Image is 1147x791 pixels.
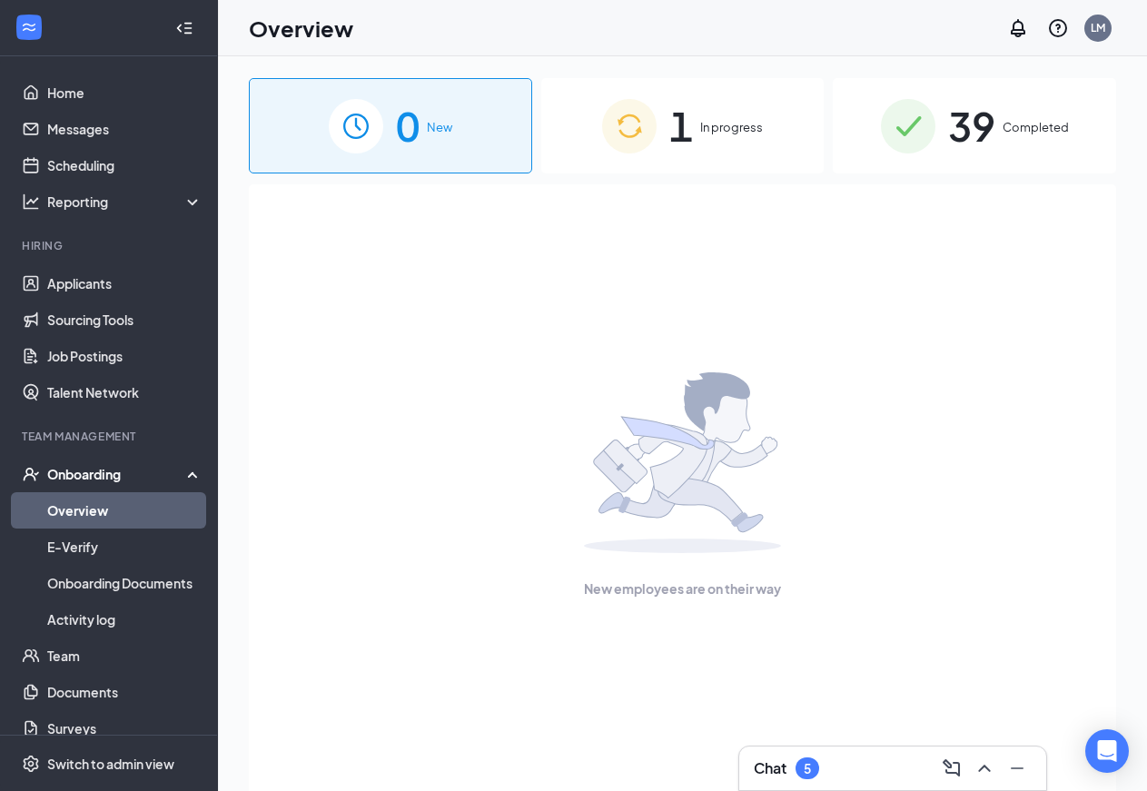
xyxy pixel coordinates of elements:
div: Onboarding [47,465,187,483]
h1: Overview [249,13,353,44]
span: New employees are on their way [584,578,781,598]
svg: Notifications [1007,17,1029,39]
svg: Analysis [22,193,40,211]
a: Sourcing Tools [47,302,203,338]
h3: Chat [754,758,786,778]
span: In progress [700,118,763,136]
a: Documents [47,674,203,710]
svg: Minimize [1006,757,1028,779]
div: Hiring [22,238,199,253]
div: LM [1091,20,1105,35]
a: Activity log [47,601,203,638]
a: Messages [47,111,203,147]
a: Surveys [47,710,203,747]
span: 0 [396,94,420,157]
a: Overview [47,492,203,529]
a: Team [47,638,203,674]
a: Onboarding Documents [47,565,203,601]
svg: Collapse [175,19,193,37]
a: Applicants [47,265,203,302]
button: ComposeMessage [937,754,966,783]
a: Job Postings [47,338,203,374]
a: Scheduling [47,147,203,183]
span: 39 [948,94,995,157]
svg: WorkstreamLogo [20,18,38,36]
svg: QuestionInfo [1047,17,1069,39]
button: Minimize [1003,754,1032,783]
a: E-Verify [47,529,203,565]
svg: UserCheck [22,465,40,483]
div: Open Intercom Messenger [1085,729,1129,773]
span: Completed [1003,118,1069,136]
svg: ComposeMessage [941,757,963,779]
a: Home [47,74,203,111]
a: Talent Network [47,374,203,410]
div: 5 [804,761,811,776]
div: Reporting [47,193,203,211]
div: Switch to admin view [47,755,174,773]
svg: ChevronUp [974,757,995,779]
span: New [427,118,452,136]
svg: Settings [22,755,40,773]
span: 1 [669,94,693,157]
div: Team Management [22,429,199,444]
button: ChevronUp [970,754,999,783]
